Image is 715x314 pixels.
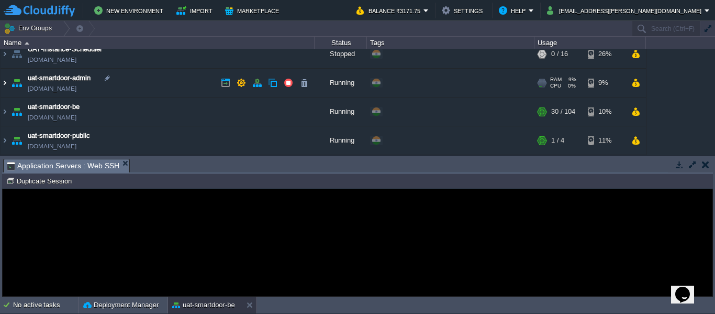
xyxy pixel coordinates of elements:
div: Running [315,98,367,126]
div: Usage [535,37,645,49]
a: uat-smartdoor-be [28,102,80,112]
button: [EMAIL_ADDRESS][PERSON_NAME][DOMAIN_NAME] [547,4,705,17]
button: Marketplace [225,4,282,17]
span: 0% [565,83,576,89]
img: AMDAwAAAACH5BAEAAAAALAAAAAABAAEAAAICRAEAOw== [1,40,9,68]
div: Running [315,126,367,155]
img: AMDAwAAAACH5BAEAAAAALAAAAAABAAEAAAICRAEAOw== [1,126,9,155]
button: New Environment [94,4,166,17]
div: 30 / 104 [551,98,575,126]
img: AMDAwAAAACH5BAEAAAAALAAAAAABAAEAAAICRAEAOw== [9,126,24,155]
img: AMDAwAAAACH5BAEAAAAALAAAAAABAAEAAAICRAEAOw== [1,69,9,97]
div: 11% [588,126,622,155]
div: No active tasks [13,297,79,313]
button: Duplicate Session [6,176,75,186]
div: 0 / 16 [551,40,568,68]
button: uat-smartdoor-be [172,300,235,310]
iframe: chat widget [671,272,705,304]
div: Stopped [315,40,367,68]
div: 1 / 4 [551,126,564,155]
img: AMDAwAAAACH5BAEAAAAALAAAAAABAAEAAAICRAEAOw== [1,98,9,126]
div: 10% [588,98,622,126]
h1: Error [238,19,472,40]
div: Status [315,37,366,49]
a: uat-smartdoor-admin [28,73,91,83]
a: [DOMAIN_NAME] [28,141,76,151]
img: CloudJiffy [4,4,75,17]
div: 26% [588,40,622,68]
div: Tags [367,37,534,49]
button: Settings [442,4,486,17]
p: An error has occurred and this action cannot be completed. If the problem persists, please notify... [238,48,472,80]
button: Help [499,4,529,17]
img: AMDAwAAAACH5BAEAAAAALAAAAAABAAEAAAICRAEAOw== [25,42,29,45]
button: Deployment Manager [83,300,159,310]
a: [DOMAIN_NAME] [28,112,76,123]
a: UAT-Instance-Scheduler [28,44,102,55]
a: [DOMAIN_NAME] [28,83,76,94]
div: Name [1,37,314,49]
span: RAM [550,77,562,83]
span: 9% [566,77,576,83]
a: uat-smartdoor-public [28,131,90,141]
a: [DOMAIN_NAME] [28,55,76,65]
span: Application Servers : Web SSH [7,159,119,172]
button: Balance ₹3171.75 [356,4,423,17]
button: Import [176,4,216,17]
img: AMDAwAAAACH5BAEAAAAALAAAAAABAAEAAAICRAEAOw== [9,40,24,68]
div: 9% [588,69,622,97]
span: CPU [550,83,561,89]
img: AMDAwAAAACH5BAEAAAAALAAAAAABAAEAAAICRAEAOw== [9,98,24,126]
img: AMDAwAAAACH5BAEAAAAALAAAAAABAAEAAAICRAEAOw== [9,69,24,97]
div: Running [315,69,367,97]
button: Env Groups [4,21,55,36]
